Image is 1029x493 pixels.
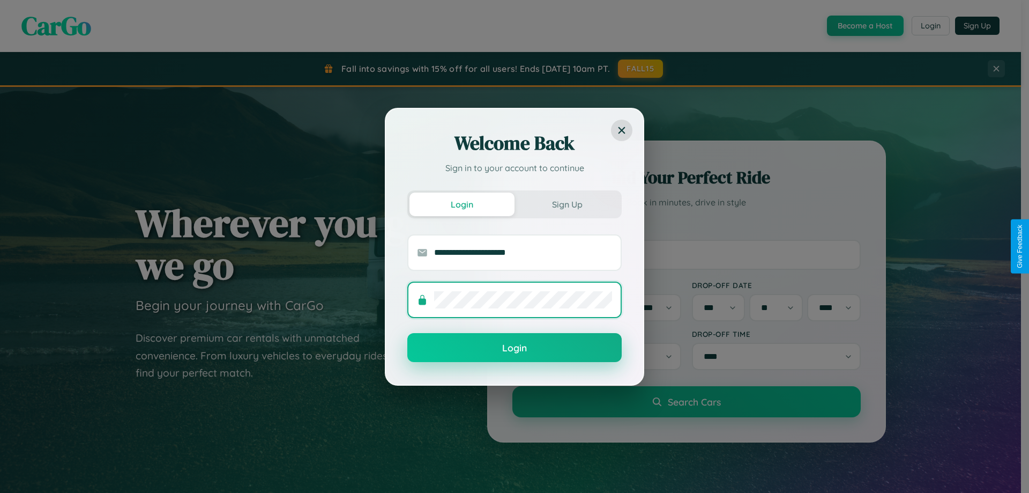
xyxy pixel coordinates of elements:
h2: Welcome Back [407,130,622,156]
button: Sign Up [514,193,620,216]
button: Login [407,333,622,362]
div: Give Feedback [1016,225,1024,268]
button: Login [409,193,514,216]
p: Sign in to your account to continue [407,161,622,174]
